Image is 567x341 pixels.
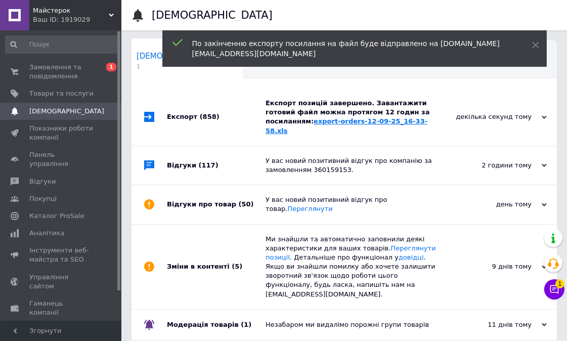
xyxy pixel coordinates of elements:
[266,320,446,329] div: Незабаром ми видалімо порожні групи товарів
[232,263,242,270] span: (5)
[167,225,266,309] div: Зміни в контенті
[33,15,121,24] div: Ваш ID: 1919029
[5,35,119,54] input: Пошук
[167,146,266,185] div: Відгуки
[29,194,57,203] span: Покупці
[29,124,94,142] span: Показники роботи компанії
[266,244,436,261] a: Переглянути позиції
[446,161,547,170] div: 2 години тому
[288,205,333,212] a: Переглянути
[266,99,446,136] div: Експорт позицій завершено. Завантажити готовий файл можна протягом 12 годин за посиланням:
[446,200,547,209] div: день тому
[137,52,223,61] span: [DEMOGRAPHIC_DATA]
[33,6,109,15] span: Майстерок
[29,211,84,221] span: Каталог ProSale
[29,273,94,291] span: Управління сайтом
[266,195,446,214] div: У вас новий позитивний відгук про товар.
[167,89,266,146] div: Експорт
[167,310,266,340] div: Модерація товарів
[29,246,94,264] span: Інструменти веб-майстра та SEO
[555,279,564,288] span: 1
[192,38,507,59] div: По закінченню експорту посилання на файл буде відправлено на [DOMAIN_NAME][EMAIL_ADDRESS][DOMAIN_...
[29,150,94,168] span: Панель управління
[266,235,446,299] div: Ми знайшли та автоматично заповнили деякі характеристики для ваших товарів. . Детальніше про функ...
[137,63,223,70] span: 1
[266,156,446,175] div: У вас новий позитивний відгук про компанію за замовленням 360159153.
[399,253,424,261] a: довідці
[446,320,547,329] div: 11 днів тому
[29,107,104,116] span: [DEMOGRAPHIC_DATA]
[446,262,547,271] div: 9 днів тому
[29,177,56,186] span: Відгуки
[106,63,116,71] span: 1
[29,229,64,238] span: Аналітика
[29,63,94,81] span: Замовлення та повідомлення
[200,113,220,120] span: (858)
[199,161,219,169] span: (117)
[29,89,94,98] span: Товари та послуги
[544,279,564,300] button: Чат з покупцем1
[152,9,273,21] h1: [DEMOGRAPHIC_DATA]
[29,299,94,317] span: Гаманець компанії
[239,200,254,208] span: (50)
[241,321,251,328] span: (1)
[167,185,266,224] div: Відгуки про товар
[446,112,547,121] div: декілька секунд тому
[266,117,427,134] a: export-orders-12-09-25_16-33-58.xls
